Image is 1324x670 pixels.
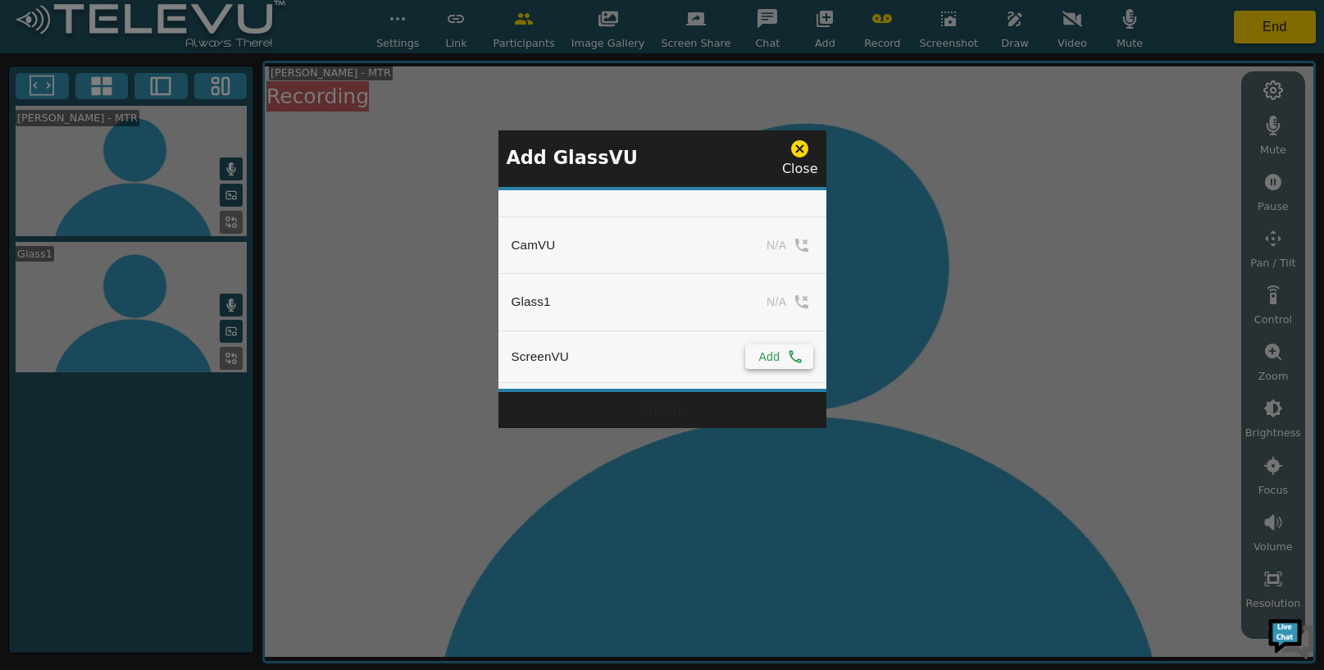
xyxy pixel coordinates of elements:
div: Minimize live chat window [269,8,308,48]
img: d_736959983_company_1615157101543_736959983 [28,76,69,117]
table: simple table [498,190,826,383]
div: ScreenVU [512,348,569,366]
img: Chat Widget [1267,613,1316,662]
div: Chat with us now [85,86,275,107]
div: &nbsp; [498,392,826,428]
p: Add GlassVU [507,144,639,172]
textarea: Type your message and hit 'Enter' [8,448,312,505]
button: Add [745,344,812,369]
div: Close [782,139,818,179]
div: Glass1 [512,293,551,311]
span: We're online! [95,207,226,372]
div: CamVU [512,236,556,254]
